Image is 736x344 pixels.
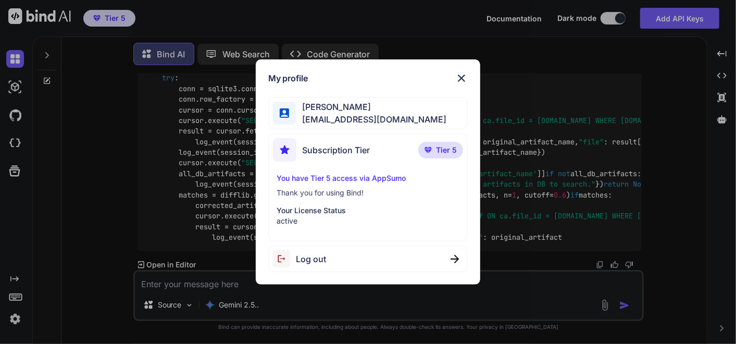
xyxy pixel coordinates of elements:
[277,216,459,226] p: active
[451,255,459,263] img: close
[277,173,459,183] p: You have Tier 5 access via AppSumo
[436,145,457,155] span: Tier 5
[273,250,296,267] img: logout
[296,101,446,113] span: [PERSON_NAME]
[296,113,446,126] span: [EMAIL_ADDRESS][DOMAIN_NAME]
[455,72,468,84] img: close
[273,138,296,162] img: subscription
[296,253,327,265] span: Log out
[277,205,459,216] p: Your License Status
[425,147,432,153] img: premium
[268,72,308,84] h1: My profile
[277,188,459,198] p: Thank you for using Bind!
[280,108,290,118] img: profile
[303,144,370,156] span: Subscription Tier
